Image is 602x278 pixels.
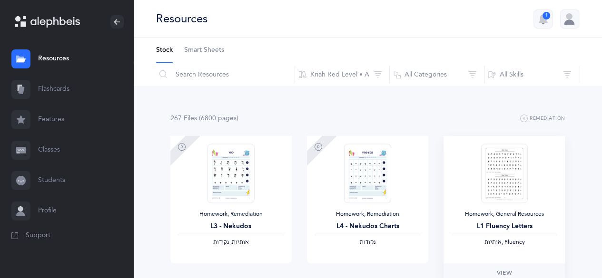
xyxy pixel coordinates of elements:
img: RemediationHomework-L4_Nekudos_K_EN_thumbnail_1724298118.png [344,144,391,203]
div: L3 - Nekudos [178,221,284,231]
button: Remediation [520,113,565,125]
div: Homework, Remediation [315,211,421,218]
span: (6800 page ) [199,115,238,122]
div: L4 - Nekudos Charts [315,221,421,231]
div: 1 [543,12,550,19]
span: Smart Sheets [184,46,224,55]
button: All Categories [389,63,484,86]
div: Resources [156,11,207,27]
span: ‫נקודות‬ [360,239,375,245]
img: RemediationHomework-L3-Nekudos-K_EN_thumbnail_1724337474.png [207,144,254,203]
span: ‫אותיות, נקודות‬ [213,239,249,245]
span: Support [26,231,50,240]
span: s [234,115,237,122]
button: All Skills [484,63,579,86]
input: Search Resources [156,63,295,86]
div: , Fluency [451,239,557,246]
button: Kriah Red Level • A [295,63,390,86]
span: View [497,268,512,277]
button: 1 [533,10,553,29]
span: s [194,115,197,122]
img: FluencyProgram-SpeedReading-L1_thumbnail_1736302830.png [481,144,528,203]
div: L1 Fluency Letters [451,221,557,231]
div: Homework, General Resources [451,211,557,218]
span: ‫אותיות‬ [484,239,501,245]
div: Homework, Remediation [178,211,284,218]
span: 267 File [170,115,197,122]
